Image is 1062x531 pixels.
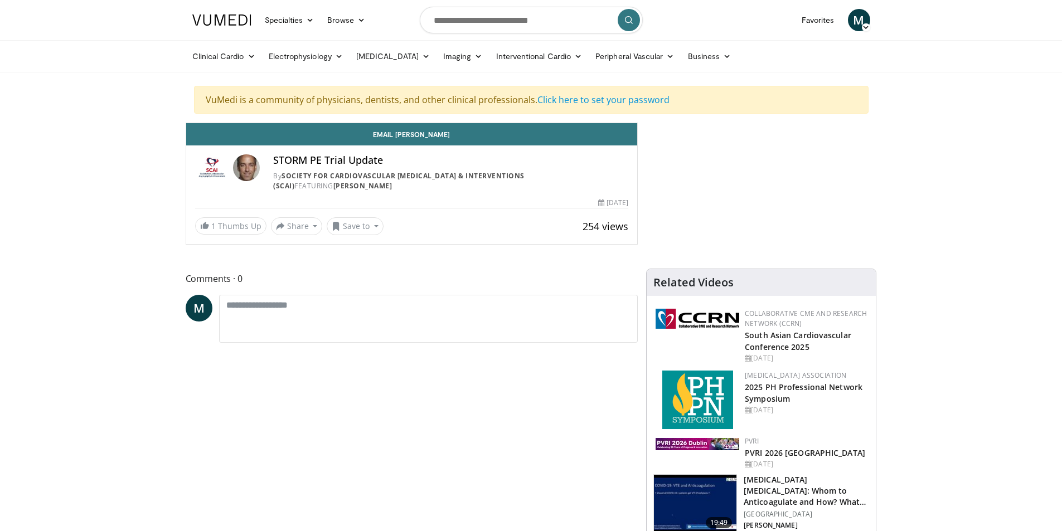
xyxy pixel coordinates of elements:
[437,45,489,67] a: Imaging
[273,171,628,191] div: By FEATURING
[745,405,867,415] div: [DATE]
[656,438,739,450] img: 33783847-ac93-4ca7-89f8-ccbd48ec16ca.webp.150x105_q85_autocrop_double_scale_upscale_version-0.2.jpg
[589,45,681,67] a: Peripheral Vascular
[745,330,851,352] a: South Asian Cardiovascular Conference 2025
[186,45,262,67] a: Clinical Cardio
[745,309,867,328] a: Collaborative CME and Research Network (CCRN)
[583,220,628,233] span: 254 views
[745,459,867,469] div: [DATE]
[186,271,638,286] span: Comments 0
[262,45,350,67] a: Electrophysiology
[258,9,321,31] a: Specialties
[744,521,869,530] p: [PERSON_NAME]
[195,217,266,235] a: 1 Thumbs Up
[350,45,437,67] a: [MEDICAL_DATA]
[795,9,841,31] a: Favorites
[420,7,643,33] input: Search topics, interventions
[211,221,216,231] span: 1
[662,371,733,429] img: c6978fc0-1052-4d4b-8a9d-7956bb1c539c.png.150x105_q85_autocrop_double_scale_upscale_version-0.2.png
[653,276,734,289] h4: Related Videos
[678,123,845,262] iframe: Advertisement
[273,171,525,191] a: Society for Cardiovascular [MEDICAL_DATA] & Interventions (SCAI)
[745,436,759,446] a: PVRI
[489,45,589,67] a: Interventional Cardio
[333,181,392,191] a: [PERSON_NAME]
[706,517,733,528] span: 19:49
[271,217,323,235] button: Share
[186,295,212,321] a: M
[195,154,229,181] img: Society for Cardiovascular Angiography & Interventions (SCAI)
[321,9,372,31] a: Browse
[273,154,628,167] h4: STORM PE Trial Update
[192,14,251,26] img: VuMedi Logo
[745,447,865,458] a: PVRI 2026 [GEOGRAPHIC_DATA]
[681,45,738,67] a: Business
[744,474,869,508] h3: [MEDICAL_DATA] [MEDICAL_DATA]: Whom to Anticoagulate and How? What Agents to…
[233,154,260,181] img: Avatar
[186,123,638,145] a: Email [PERSON_NAME]
[745,382,862,404] a: 2025 PH Professional Network Symposium
[194,86,869,114] div: VuMedi is a community of physicians, dentists, and other clinical professionals.
[656,309,739,329] img: a04ee3ba-8487-4636-b0fb-5e8d268f3737.png.150x105_q85_autocrop_double_scale_upscale_version-0.2.png
[848,9,870,31] a: M
[598,198,628,208] div: [DATE]
[744,510,869,519] p: [GEOGRAPHIC_DATA]
[745,353,867,363] div: [DATE]
[327,217,384,235] button: Save to
[745,371,846,380] a: [MEDICAL_DATA] Association
[537,94,670,106] a: Click here to set your password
